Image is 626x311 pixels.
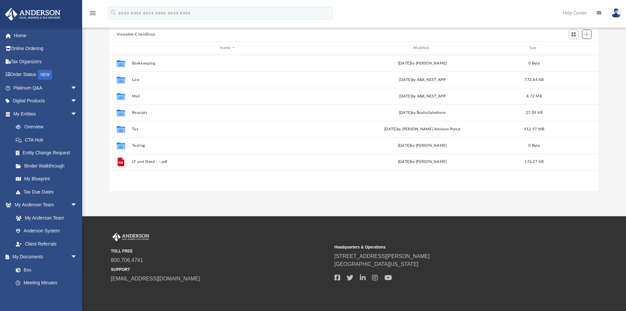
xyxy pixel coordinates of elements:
[326,93,518,99] div: [DATE] by ABA_NEST_APP
[528,143,540,147] span: 0 Byte
[326,110,518,116] div: [DATE] by BoxforSalesforce
[326,159,518,165] div: [DATE] by [PERSON_NAME]
[132,94,323,98] button: Mail
[611,8,621,18] img: User Pic
[71,107,84,121] span: arrow_drop_down
[89,9,97,17] i: menu
[5,198,84,212] a: My Anderson Teamarrow_drop_down
[112,45,129,51] div: id
[569,30,579,39] button: Switch to Grid View
[526,111,543,114] span: 27.09 KB
[5,107,87,120] a: My Entitiesarrow_drop_down
[9,185,87,198] a: Tax Due Dates
[132,78,323,82] button: Law
[89,13,97,17] a: menu
[132,143,323,148] button: Testing
[71,198,84,212] span: arrow_drop_down
[71,81,84,95] span: arrow_drop_down
[326,45,518,51] div: Modified
[5,68,87,82] a: Order StatusNEW
[9,133,87,146] a: CTA Hub
[326,143,518,148] div: [DATE] by [PERSON_NAME]
[524,160,544,164] span: 176.27 KB
[326,126,518,132] div: [DATE] by [PERSON_NAME] Advisors Portal
[9,146,87,160] a: Entity Change Request
[3,8,62,21] img: Anderson Advisors Platinum Portal
[5,29,87,42] a: Home
[132,160,323,164] button: LT and Deed - -.pdf
[550,45,596,51] div: id
[335,253,430,259] a: [STREET_ADDRESS][PERSON_NAME]
[524,127,544,131] span: 412.97 MB
[132,127,323,131] button: Tax
[9,159,87,172] a: Binder Walkthrough
[132,111,323,115] button: Receipts
[5,94,87,108] a: Digital Productsarrow_drop_down
[111,233,151,241] img: Anderson Advisors Platinum Portal
[5,250,84,264] a: My Documentsarrow_drop_down
[71,250,84,264] span: arrow_drop_down
[111,257,143,263] a: 800.706.4741
[111,267,330,272] small: SUPPORT
[9,211,81,224] a: My Anderson Team
[71,94,84,108] span: arrow_drop_down
[5,81,87,94] a: Platinum Q&Aarrow_drop_down
[335,244,553,250] small: Headquarters & Operations
[5,42,87,55] a: Online Ordering
[326,77,518,83] div: [DATE] by ABA_NEST_APP
[524,78,544,81] span: 772.84 KB
[521,45,547,51] div: Size
[38,70,52,80] div: NEW
[9,237,84,250] a: Client Referrals
[111,276,200,281] a: [EMAIL_ADDRESS][DOMAIN_NAME]
[5,55,87,68] a: Tax Organizers
[9,276,84,290] a: Meeting Minutes
[109,55,599,191] div: grid
[335,261,419,267] a: [GEOGRAPHIC_DATA][US_STATE]
[326,60,518,66] div: [DATE] by [PERSON_NAME]
[132,61,323,65] button: Bookkeeping
[9,224,84,238] a: Anderson System
[9,172,84,186] a: My Blueprint
[526,94,542,98] span: 8.72 MB
[117,32,155,38] button: Viewable-ClientDocs
[9,263,81,276] a: Box
[9,120,87,134] a: Overview
[111,248,330,254] small: TOLL FREE
[110,9,117,16] i: search
[582,30,592,39] button: Add
[528,61,540,65] span: 0 Byte
[131,45,323,51] div: Name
